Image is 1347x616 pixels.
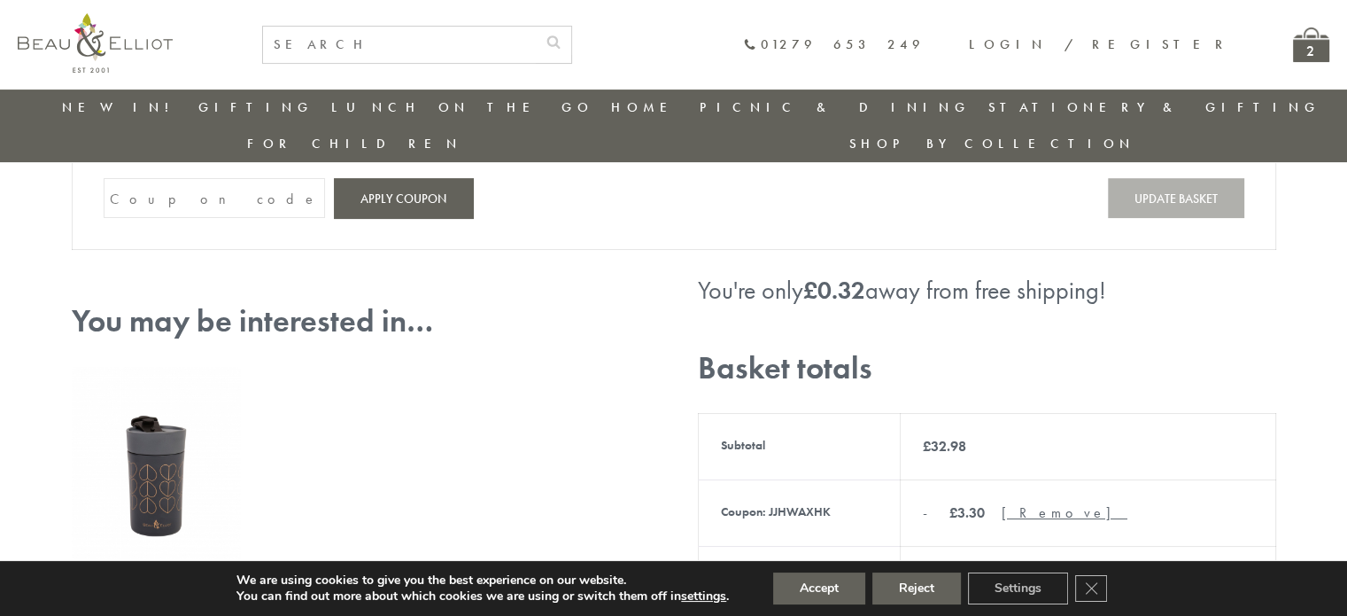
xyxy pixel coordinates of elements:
[1075,575,1107,602] button: Close GDPR Cookie Banner
[700,98,971,116] a: Picnic & Dining
[104,178,325,218] input: Coupon code
[698,413,900,480] th: Subtotal
[62,98,181,116] a: New in!
[698,480,900,546] th: Coupon: JJHWAXHK
[923,437,966,456] bdi: 32.98
[18,13,173,73] img: logo
[236,589,729,604] p: You can find out more about which cookies we are using or switch them off in .
[247,135,462,152] a: For Children
[803,275,865,306] bdi: 0.32
[803,275,817,306] span: £
[743,37,925,52] a: 01279 653 249
[72,367,241,585] img: Dove Grande Travel Mug 450ml
[969,35,1231,53] a: Login / Register
[900,480,1275,546] td: -
[872,573,961,604] button: Reject
[236,573,729,589] p: We are using cookies to give you the best experience on our website.
[263,27,536,63] input: SEARCH
[698,350,1276,386] h2: Basket totals
[698,277,1276,305] div: You're only away from free shipping!
[988,98,1320,116] a: Stationery & Gifting
[968,573,1068,604] button: Settings
[334,178,473,218] button: Apply coupon
[949,503,957,522] span: £
[681,589,726,604] button: settings
[611,98,682,116] a: Home
[849,135,1135,152] a: Shop by collection
[1002,503,1127,522] a: Remove JJHWAXHK coupon
[72,303,650,339] h2: You may be interested in…
[1108,178,1244,218] button: Update basket
[923,437,931,456] span: £
[1293,27,1329,62] a: 2
[331,98,593,116] a: Lunch On The Go
[198,98,314,116] a: Gifting
[949,503,985,522] span: 3.30
[773,573,865,604] button: Accept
